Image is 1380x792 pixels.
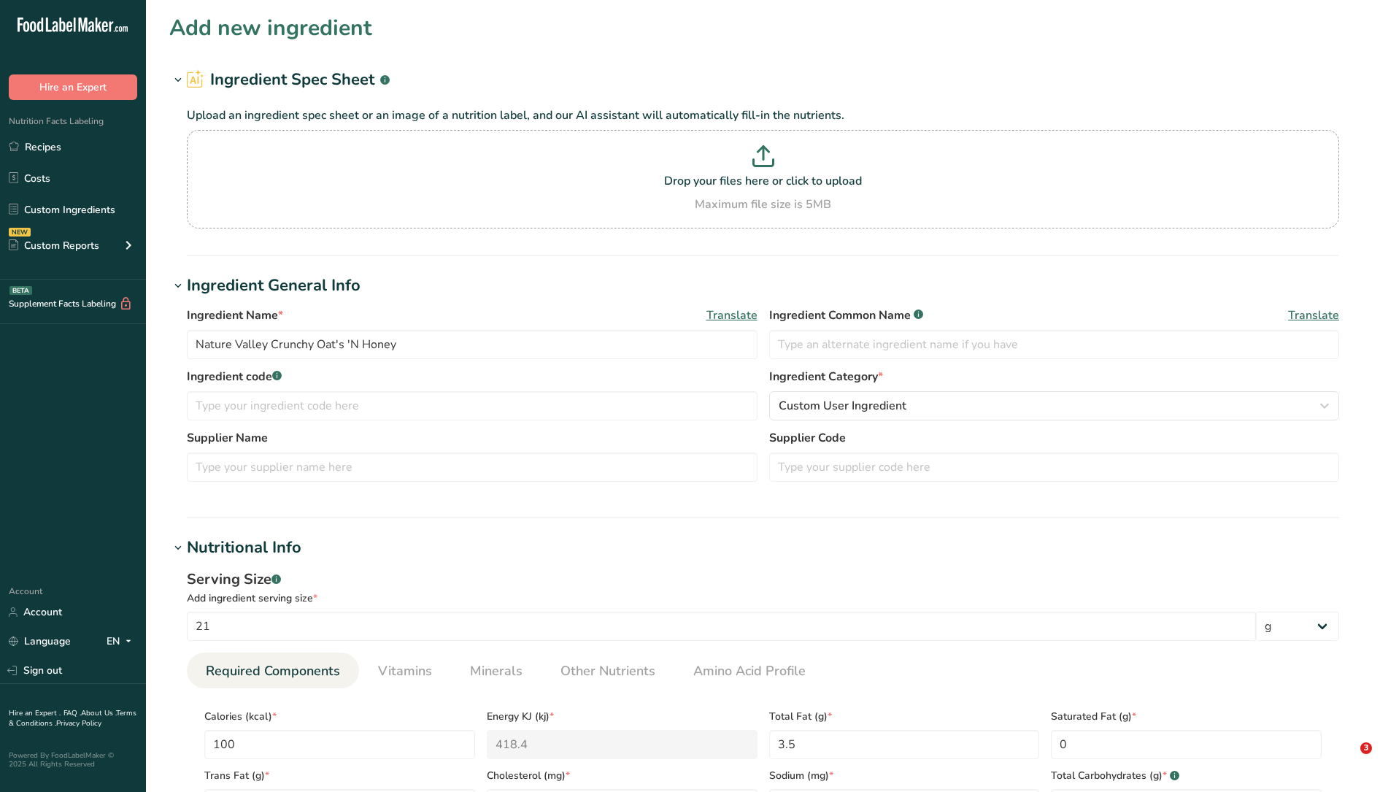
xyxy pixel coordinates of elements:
[1288,307,1339,324] span: Translate
[779,397,906,415] span: Custom User Ingredient
[769,391,1340,420] button: Custom User Ingredient
[1051,709,1322,724] span: Saturated Fat (g)
[1360,742,1372,754] span: 3
[706,307,758,324] span: Translate
[769,709,1040,724] span: Total Fat (g)
[63,708,81,718] a: FAQ .
[187,107,1339,124] p: Upload an ingredient spec sheet or an image of a nutrition label, and our AI assistant will autom...
[769,429,1340,447] label: Supplier Code
[693,661,806,681] span: Amino Acid Profile
[81,708,116,718] a: About Us .
[769,307,923,324] span: Ingredient Common Name
[187,612,1256,641] input: Type your serving size here
[769,330,1340,359] input: Type an alternate ingredient name if you have
[187,536,301,560] div: Nutritional Info
[769,768,1040,783] span: Sodium (mg)
[204,709,475,724] span: Calories (kcal)
[107,633,137,650] div: EN
[206,661,340,681] span: Required Components
[187,368,758,385] label: Ingredient code
[187,68,390,92] h2: Ingredient Spec Sheet
[56,718,101,728] a: Privacy Policy
[470,661,523,681] span: Minerals
[190,196,1335,213] div: Maximum file size is 5MB
[187,429,758,447] label: Supplier Name
[9,751,137,769] div: Powered By FoodLabelMaker © 2025 All Rights Reserved
[9,228,31,237] div: NEW
[9,286,32,295] div: BETA
[9,708,136,728] a: Terms & Conditions .
[1330,742,1365,777] iframe: Intercom live chat
[560,661,655,681] span: Other Nutrients
[769,368,1340,385] label: Ingredient Category
[1051,768,1322,783] span: Total Carbohydrates (g)
[187,453,758,482] input: Type your supplier name here
[169,12,372,45] h1: Add new ingredient
[190,172,1335,190] p: Drop your files here or click to upload
[9,708,61,718] a: Hire an Expert .
[187,591,1339,606] div: Add ingredient serving size
[769,453,1340,482] input: Type your supplier code here
[9,74,137,100] button: Hire an Expert
[9,628,71,654] a: Language
[9,238,99,253] div: Custom Reports
[187,569,1339,591] div: Serving Size
[487,709,758,724] span: Energy KJ (kj)
[204,768,475,783] span: Trans Fat (g)
[378,661,432,681] span: Vitamins
[187,391,758,420] input: Type your ingredient code here
[187,330,758,359] input: Type your ingredient name here
[487,768,758,783] span: Cholesterol (mg)
[187,274,361,298] div: Ingredient General Info
[187,307,283,324] span: Ingredient Name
